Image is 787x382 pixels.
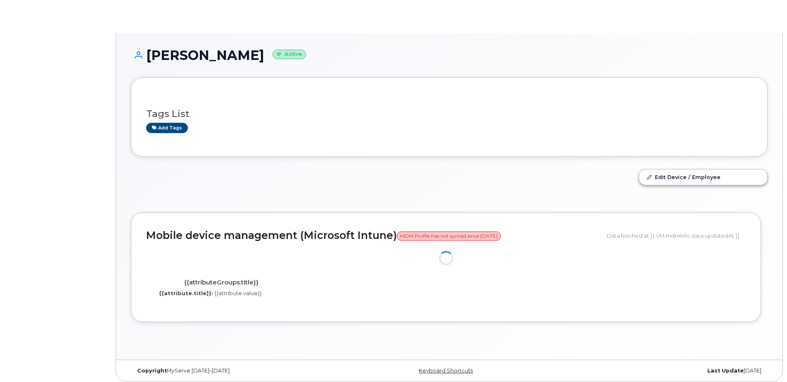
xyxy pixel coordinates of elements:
[607,228,746,244] div: Data fetched at {{ VM.mdmInfo.data.updatedAt }}
[137,368,167,374] strong: Copyright
[146,109,752,119] h3: Tags List
[131,48,768,62] h1: [PERSON_NAME]
[152,279,290,286] h4: {{attributeGroups.title}}
[639,170,767,184] a: Edit Device / Employee
[146,230,600,241] h2: Mobile device management (Microsoft Intune)
[214,290,262,296] span: {{attribute.value}}
[397,232,501,241] span: MDM Profile has not synced since [DATE]
[146,123,188,133] a: Add tags
[555,368,768,374] div: [DATE]
[273,50,306,59] small: Active
[419,368,473,374] a: Keyboard Shortcuts
[131,368,343,374] div: MyServe [DATE]–[DATE]
[159,289,213,297] label: {{attribute.title}}:
[707,368,744,374] strong: Last Update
